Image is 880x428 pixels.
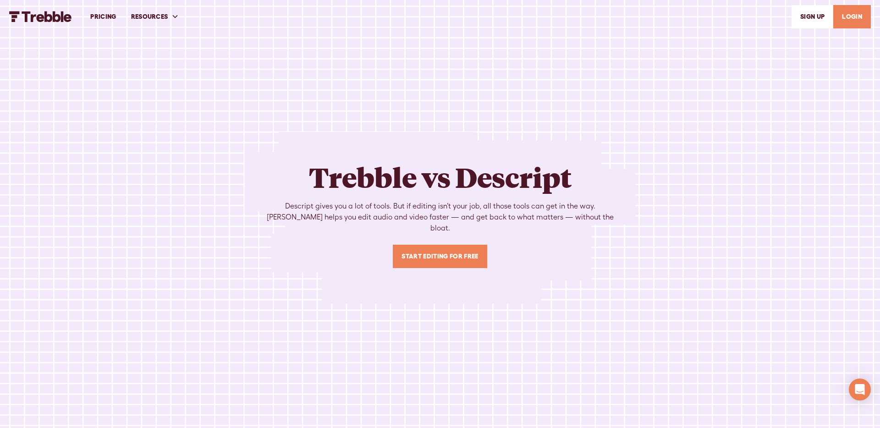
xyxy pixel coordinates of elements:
[393,245,487,268] a: Start Editing For Free
[309,160,572,193] h1: Trebble vs Descript
[9,11,72,22] img: Trebble FM Logo
[9,11,72,22] a: home
[833,5,871,28] a: LOGIN
[131,12,168,22] div: RESOURCES
[792,5,833,28] a: SIGn UP
[849,379,871,401] div: Open Intercom Messenger
[83,1,123,33] a: PRICING
[264,201,616,234] div: Descript gives you a lot of tools. But if editing isn’t your job, all those tools can get in the ...
[124,1,187,33] div: RESOURCES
